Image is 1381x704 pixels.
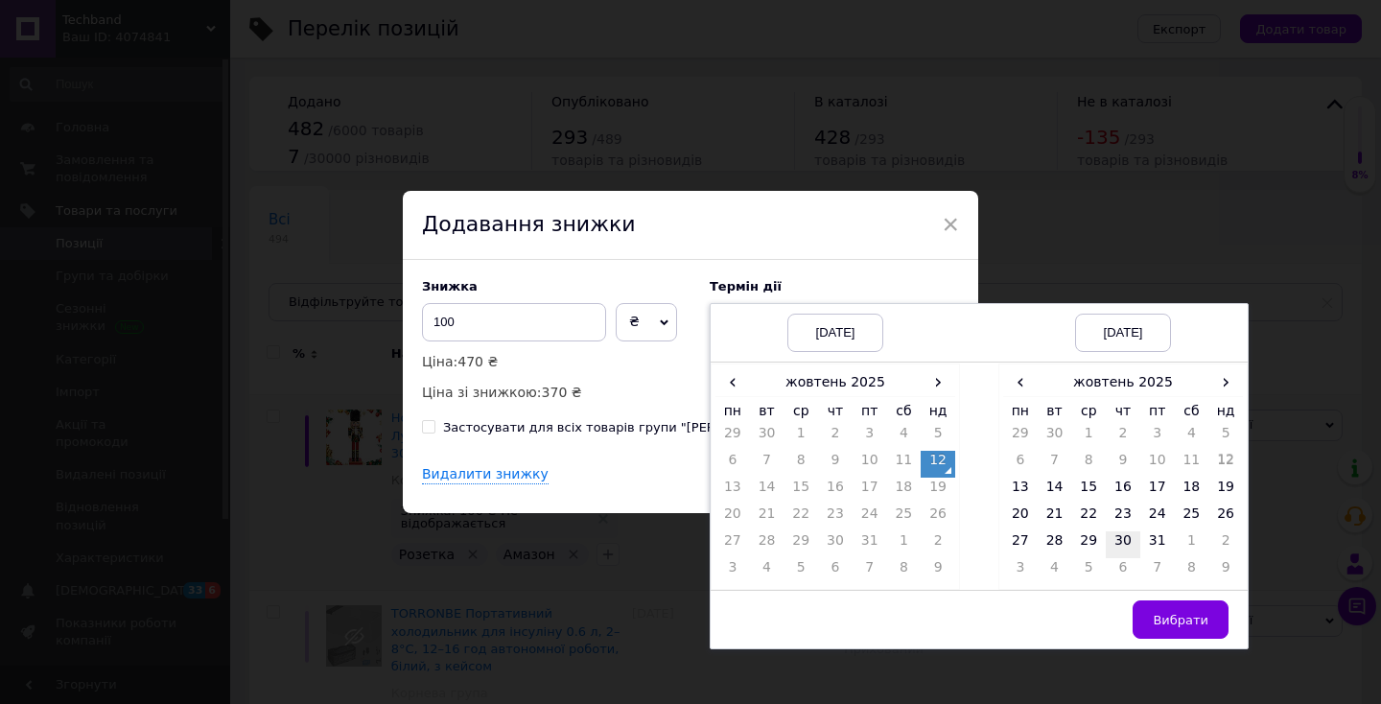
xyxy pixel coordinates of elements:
td: 29 [1071,531,1106,558]
td: 15 [784,478,818,505]
td: 15 [1071,478,1106,505]
td: 26 [1208,505,1243,531]
td: 1 [784,424,818,451]
div: Видалити знижку [422,465,549,485]
td: 30 [750,424,784,451]
span: › [1208,368,1243,396]
td: 3 [853,424,887,451]
td: 24 [1140,505,1175,531]
td: 9 [1208,558,1243,585]
td: 27 [1003,531,1038,558]
span: ‹ [1003,368,1038,396]
span: › [921,368,955,396]
th: жовтень 2025 [750,368,922,397]
td: 23 [818,505,853,531]
td: 22 [784,505,818,531]
td: 18 [1175,478,1209,505]
td: 31 [1140,531,1175,558]
td: 13 [715,478,750,505]
th: жовтень 2025 [1038,368,1209,397]
span: 470 ₴ [457,354,498,369]
td: 13 [1003,478,1038,505]
span: Знижка [422,279,478,293]
td: 14 [750,478,784,505]
th: пн [1003,397,1038,425]
td: 4 [1175,424,1209,451]
td: 4 [750,558,784,585]
td: 7 [750,451,784,478]
td: 25 [887,505,922,531]
td: 19 [921,478,955,505]
th: ср [784,397,818,425]
p: Ціна зі знижкою: [422,382,690,403]
td: 11 [1175,451,1209,478]
td: 16 [818,478,853,505]
td: 8 [1175,558,1209,585]
td: 5 [1208,424,1243,451]
td: 6 [1106,558,1140,585]
td: 18 [887,478,922,505]
th: ср [1071,397,1106,425]
td: 5 [921,424,955,451]
td: 2 [1106,424,1140,451]
span: ‹ [715,368,750,396]
td: 2 [818,424,853,451]
td: 2 [1208,531,1243,558]
td: 1 [887,531,922,558]
span: 370 ₴ [542,385,582,400]
td: 6 [715,451,750,478]
th: пт [853,397,887,425]
td: 7 [853,558,887,585]
label: Термін дії [710,279,959,293]
div: [DATE] [787,314,883,352]
td: 3 [1003,558,1038,585]
td: 7 [1140,558,1175,585]
td: 4 [887,424,922,451]
th: пт [1140,397,1175,425]
td: 21 [1038,505,1072,531]
td: 12 [1208,451,1243,478]
td: 10 [853,451,887,478]
th: чт [818,397,853,425]
td: 20 [1003,505,1038,531]
td: 3 [1140,424,1175,451]
td: 1 [1175,531,1209,558]
th: вт [1038,397,1072,425]
td: 17 [1140,478,1175,505]
input: 0 [422,303,606,341]
td: 29 [715,424,750,451]
span: Вибрати [1153,613,1208,627]
td: 7 [1038,451,1072,478]
td: 29 [1003,424,1038,451]
div: Застосувати для всіх товарів групи "[PERSON_NAME] група" [443,419,837,436]
th: сб [1175,397,1209,425]
td: 8 [784,451,818,478]
td: 30 [818,531,853,558]
td: 28 [750,531,784,558]
th: вт [750,397,784,425]
td: 2 [921,531,955,558]
td: 22 [1071,505,1106,531]
td: 12 [921,451,955,478]
p: Ціна: [422,351,690,372]
span: Додавання знижки [422,212,636,236]
th: нд [1208,397,1243,425]
span: ₴ [629,314,640,329]
td: 20 [715,505,750,531]
span: × [942,208,959,241]
td: 29 [784,531,818,558]
td: 6 [818,558,853,585]
div: [DATE] [1075,314,1171,352]
button: Вибрати [1133,600,1229,639]
td: 25 [1175,505,1209,531]
td: 9 [921,558,955,585]
td: 19 [1208,478,1243,505]
th: чт [1106,397,1140,425]
td: 17 [853,478,887,505]
td: 11 [887,451,922,478]
td: 5 [1071,558,1106,585]
td: 1 [1071,424,1106,451]
td: 5 [784,558,818,585]
td: 4 [1038,558,1072,585]
td: 8 [1071,451,1106,478]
